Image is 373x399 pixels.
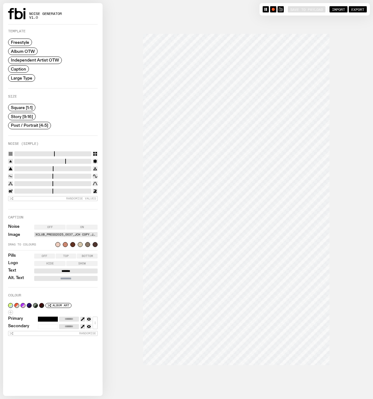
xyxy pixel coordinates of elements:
[11,105,33,110] span: Square [1:1]
[8,233,20,237] label: Image
[8,317,23,322] label: Primary
[8,225,20,230] label: Noise
[8,294,21,297] label: Colour
[8,216,23,219] label: Caption
[11,49,35,53] span: Album OTW
[8,261,18,266] label: Logo
[42,255,47,258] span: Off
[8,30,25,33] label: Template
[8,95,17,98] label: Size
[8,276,24,281] label: Alt. Text
[8,142,39,145] label: Noise (Simple)
[11,58,59,62] span: Independent Artist OTW
[35,232,96,237] label: XClub_Press2025_0037_JCH copy.jpg
[47,226,53,229] span: Off
[80,226,84,229] span: On
[29,12,62,16] span: Noise Generator
[8,243,53,246] span: Drag to colours
[329,6,348,12] button: Import
[11,114,33,119] span: Story [9:16]
[288,6,325,12] button: Save to Payload
[8,324,29,329] label: Secondary
[332,7,345,11] span: Import
[11,40,29,45] span: Freestyle
[45,303,71,308] button: Album Art
[8,254,16,259] label: Pills
[8,268,16,273] label: Text
[11,76,32,80] span: Large Type
[63,255,69,258] span: Top
[11,123,48,128] span: Post / Portrait [4:5]
[351,7,364,11] span: Export
[290,7,323,11] span: Save to Payload
[8,196,98,201] button: Randomise Values
[46,262,54,265] span: Hide
[11,67,26,71] span: Caption
[349,6,367,12] button: Export
[53,304,69,307] span: Album Art
[79,332,96,335] span: Randomise
[66,197,96,200] span: Randomise Values
[78,262,86,265] span: Show
[8,331,98,336] button: Randomise
[82,255,93,258] span: Bottom
[93,317,98,329] button: ↕
[29,16,62,19] span: v1.0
